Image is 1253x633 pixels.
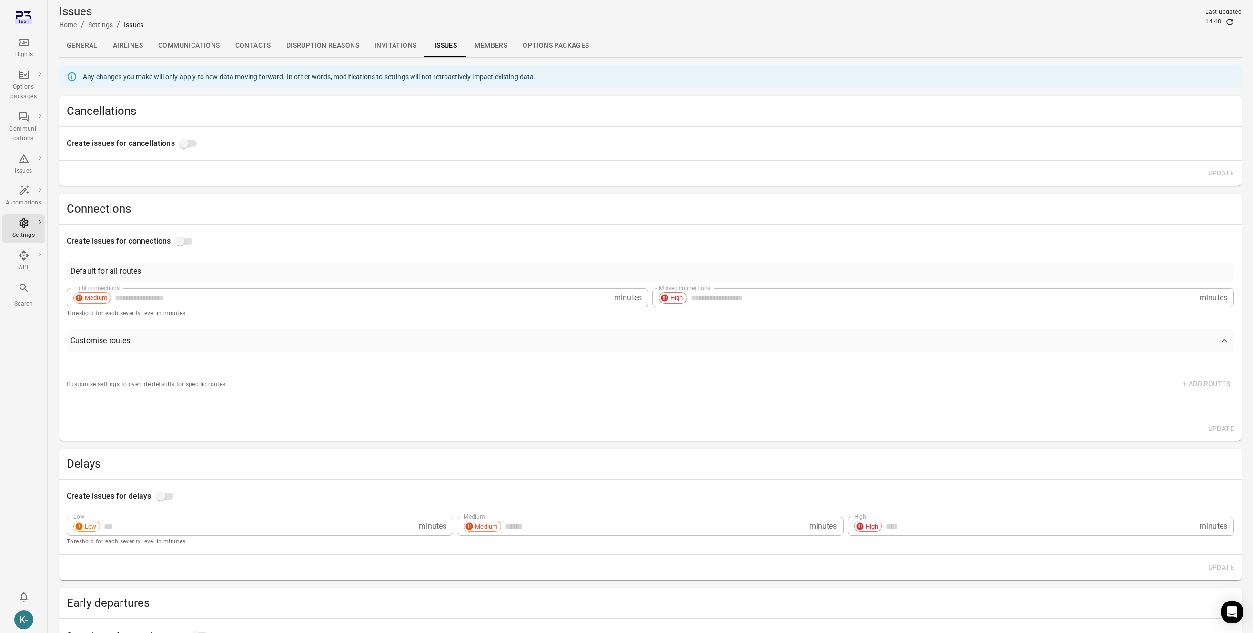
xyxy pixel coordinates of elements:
[71,265,141,277] div: Default for all routes
[367,34,424,57] a: Invitations
[14,587,33,606] button: Notifications
[6,263,41,273] div: API
[67,537,1234,547] p: Threshold for each severity level in minutes
[467,34,515,57] a: Members
[67,201,1234,216] h2: Connections
[67,352,1234,408] div: Customise routes
[67,456,1234,471] h2: Delays
[419,521,446,532] p: minutes
[124,20,143,30] div: Issues
[83,68,536,85] div: Any changes you make will only apply to new data moving forward. In other words, modifications to...
[105,34,151,57] a: Airlines
[67,309,1234,318] p: Threshold for each severity level in minutes
[1200,292,1227,304] p: minutes
[2,279,45,311] button: Search
[2,150,45,179] a: Issues
[10,606,37,633] button: Kristinn - avilabs
[67,329,1234,352] button: Customise routes
[81,19,84,31] li: /
[464,512,485,521] label: Medium
[1205,17,1221,27] div: 14:48
[73,284,120,292] label: Tight connections
[659,284,710,292] label: Missed connections
[71,335,130,347] div: Customise routes
[59,34,105,57] a: General
[6,50,41,60] div: Flights
[59,4,143,19] h1: Issues
[67,490,152,502] span: Create issues for delays
[6,231,41,240] div: Settings
[424,34,467,57] a: Issues
[73,512,84,521] label: Low
[81,293,111,303] span: Medium
[2,108,45,146] a: Communi-cations
[59,19,143,31] nav: Breadcrumbs
[117,19,120,31] li: /
[6,299,41,309] div: Search
[614,292,642,304] p: minutes
[228,34,279,57] a: Contacts
[67,138,175,149] span: Create issues for cancellations
[6,124,41,143] div: Communi-cations
[1225,17,1234,27] button: Refresh data
[67,595,1234,611] h2: Early departures
[67,235,171,247] span: Create issues for connections
[515,34,596,57] a: Options packages
[1205,8,1242,17] div: Last updated
[88,21,113,29] a: Settings
[2,182,45,211] a: Automations
[2,66,45,104] a: Options packages
[81,522,100,531] span: Low
[2,214,45,243] a: Settings
[1200,521,1227,532] p: minutes
[2,247,45,276] a: API
[854,512,866,521] label: High
[6,82,41,102] div: Options packages
[862,522,882,531] span: High
[472,522,501,531] span: Medium
[6,198,41,208] div: Automations
[67,380,226,389] p: Customise settings to override defaults for specific routes
[667,293,687,303] span: High
[1221,601,1243,623] div: Open Intercom Messenger
[279,34,367,57] a: Disruption reasons
[809,521,837,532] p: minutes
[59,34,1242,57] div: Local navigation
[2,34,45,62] a: Flights
[14,610,33,629] div: K-
[6,166,41,176] div: Issues
[67,103,1234,119] h2: Cancellations
[59,21,77,29] a: Home
[151,34,228,57] a: Communications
